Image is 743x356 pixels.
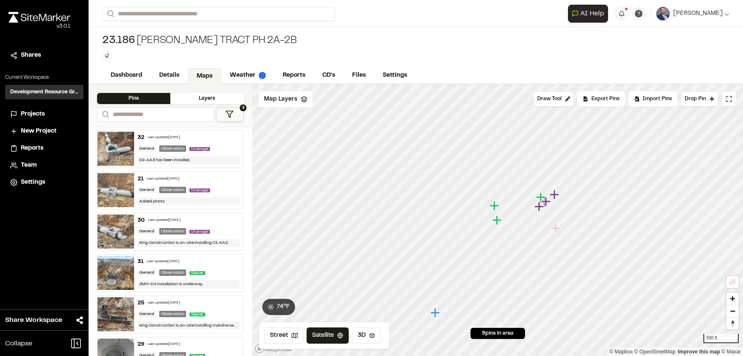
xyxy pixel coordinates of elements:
div: Last updated [DATE] [148,218,181,223]
div: Pins [97,93,170,104]
img: file [98,173,134,207]
a: Reports [274,67,314,84]
img: rebrand.png [9,12,70,23]
button: Open AI Assistant [568,5,608,23]
a: New Project [10,127,78,136]
a: Weather [221,67,274,84]
a: Maps [188,68,221,84]
button: Reset bearing to north [726,317,739,330]
img: file [98,132,134,166]
div: King Construction is on-site installing mainline sewer with stone bedding. [138,321,240,330]
span: Share Workspace [5,315,62,325]
a: Settings [10,178,78,187]
div: 500 ft [703,334,739,343]
div: Oh geez...please don't... [9,23,70,30]
div: Map marker [430,307,442,318]
img: file [98,214,134,249]
div: Map marker [492,215,503,226]
span: Settings [21,178,45,187]
span: 74 ° F [277,302,290,312]
div: Last updated [DATE] [148,135,180,140]
div: Last updated [DATE] [148,342,180,347]
a: CD's [314,67,344,84]
button: Drop Pin [681,91,718,107]
a: Details [151,67,188,84]
span: 23.186 [102,34,135,48]
span: [PERSON_NAME] [673,9,723,18]
span: Drop Pin [685,95,706,103]
div: Last updated [DATE] [147,177,179,182]
span: Reports [21,144,43,153]
div: Observation [159,187,186,193]
div: Map marker [541,196,552,207]
div: Observation [159,145,186,152]
span: New Project [21,127,57,136]
button: Zoom out [726,305,739,317]
button: 3 [216,107,244,122]
div: General [138,145,156,152]
img: precipai.png [259,72,266,79]
div: GI-AA3 has been installed. [138,156,240,164]
a: Files [344,67,374,84]
img: file [98,256,134,290]
span: Sewer [189,271,205,275]
button: [PERSON_NAME] [656,7,729,20]
a: Team [10,161,78,170]
a: Projects [10,110,78,119]
a: Settings [374,67,416,84]
a: Mapbox [609,349,633,355]
div: Observation [159,311,186,317]
button: Location not available [726,276,739,288]
p: Current Workspace [5,74,83,81]
span: Projects [21,110,45,119]
span: Export Pins [591,95,620,103]
div: 29 [138,341,144,348]
a: Map feedback [678,349,720,355]
div: General [138,228,156,234]
a: Shares [10,51,78,60]
div: 25 [138,299,144,307]
a: Dashboard [102,67,151,84]
div: 31 [138,258,143,266]
img: file [98,297,134,331]
button: Street [264,327,303,344]
span: AI Help [580,9,604,19]
div: Map marker [540,197,551,208]
button: Edit Tags [102,51,112,61]
span: Collapse [5,339,32,349]
div: Layers [170,93,244,104]
div: Map marker [550,189,561,200]
div: Observation [159,228,186,234]
span: Drainage [189,188,210,192]
div: King Construction is on-site installing CI-AA2. [138,239,240,247]
button: Search [102,7,118,21]
button: Draw Tool [534,91,574,107]
div: SMH-D4 installation is underway. [138,280,240,288]
a: Maxar [721,349,741,355]
div: Last updated [DATE] [148,301,180,306]
span: 9 pins in area [482,330,514,337]
button: 74°F [262,299,295,315]
div: [PERSON_NAME] Tract Ph 2A-2B [102,34,297,48]
a: Reports [10,144,78,153]
span: Shares [21,51,41,60]
span: 3 [240,104,247,111]
span: Draw Tool [537,95,562,103]
button: Zoom in [726,292,739,305]
h3: Development Resource Group [10,88,78,96]
button: 3D [352,327,381,344]
div: 32 [138,134,144,142]
div: Map marker [490,200,501,211]
img: User [656,7,670,20]
div: 30 [138,217,145,224]
div: Last updated [DATE] [147,259,179,264]
div: General [138,187,156,193]
a: OpenStreetMap [634,349,676,355]
div: General [138,269,156,276]
div: Import Pins into your project [628,91,677,107]
div: No pins available to export [577,91,625,107]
